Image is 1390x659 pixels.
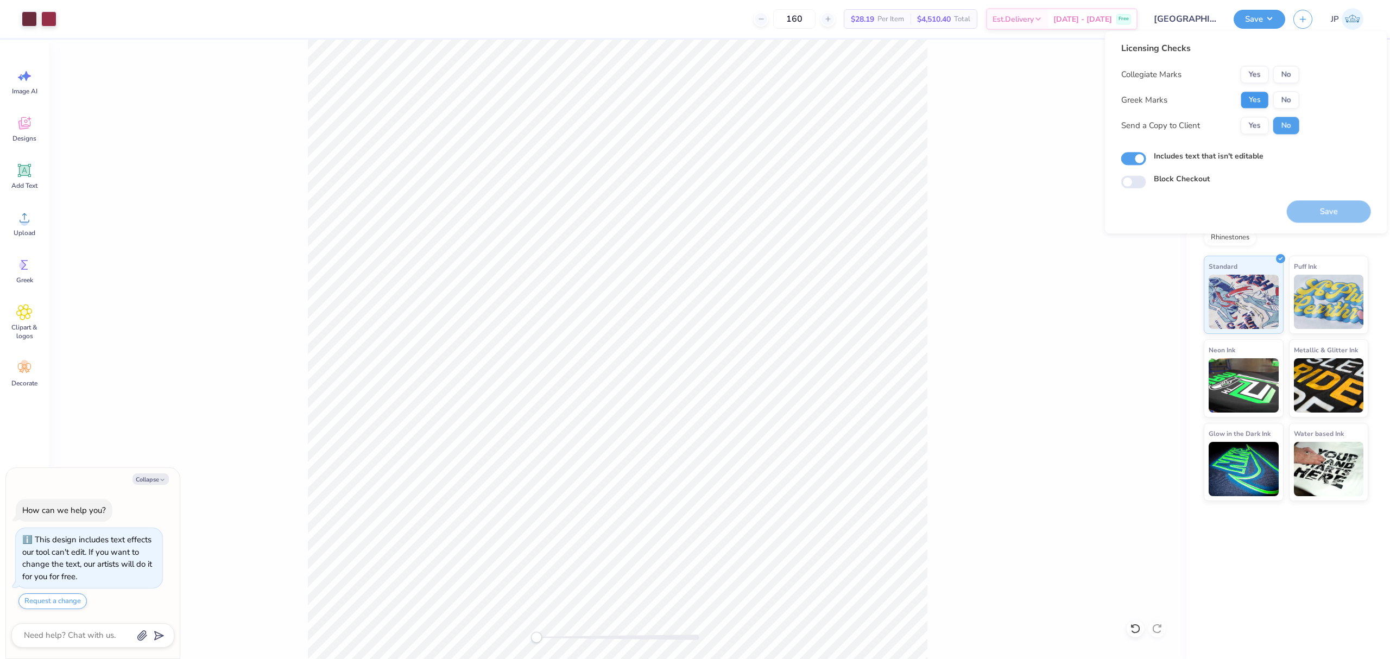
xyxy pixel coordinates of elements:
span: JP [1331,13,1339,26]
img: Neon Ink [1209,358,1279,413]
div: Greek Marks [1121,94,1167,106]
button: No [1273,91,1299,109]
button: Collapse [132,473,169,485]
button: Yes [1241,91,1269,109]
a: JP [1326,8,1368,30]
span: $4,510.40 [917,14,951,25]
button: Yes [1241,66,1269,83]
span: Neon Ink [1209,344,1235,356]
input: Untitled Design [1146,8,1225,30]
span: Water based Ink [1294,428,1344,439]
button: Yes [1241,117,1269,134]
span: Est. Delivery [993,14,1034,25]
div: Collegiate Marks [1121,68,1181,81]
button: No [1273,66,1299,83]
span: Designs [12,134,36,143]
span: Greek [16,276,33,284]
span: Clipart & logos [7,323,42,340]
img: Water based Ink [1294,442,1364,496]
span: Add Text [11,181,37,190]
div: Accessibility label [531,632,542,643]
img: Glow in the Dark Ink [1209,442,1279,496]
span: Standard [1209,261,1237,272]
span: $28.19 [851,14,874,25]
span: Total [954,14,970,25]
label: Includes text that isn't editable [1154,150,1263,162]
span: Metallic & Glitter Ink [1294,344,1358,356]
span: Decorate [11,379,37,388]
div: This design includes text effects our tool can't edit. If you want to change the text, our artist... [22,534,152,582]
div: How can we help you? [22,505,106,516]
span: Glow in the Dark Ink [1209,428,1271,439]
span: Upload [14,229,35,237]
span: Free [1119,15,1129,23]
span: Image AI [12,87,37,96]
img: Metallic & Glitter Ink [1294,358,1364,413]
button: No [1273,117,1299,134]
input: – – [773,9,816,29]
button: Save [1234,10,1285,29]
div: Send a Copy to Client [1121,119,1200,132]
div: Licensing Checks [1121,42,1299,55]
span: Per Item [877,14,904,25]
span: Puff Ink [1294,261,1317,272]
img: Standard [1209,275,1279,329]
button: Request a change [18,593,87,609]
span: [DATE] - [DATE] [1053,14,1112,25]
label: Block Checkout [1154,174,1210,185]
img: John Paul Torres [1342,8,1363,30]
img: Puff Ink [1294,275,1364,329]
div: Rhinestones [1204,230,1256,246]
